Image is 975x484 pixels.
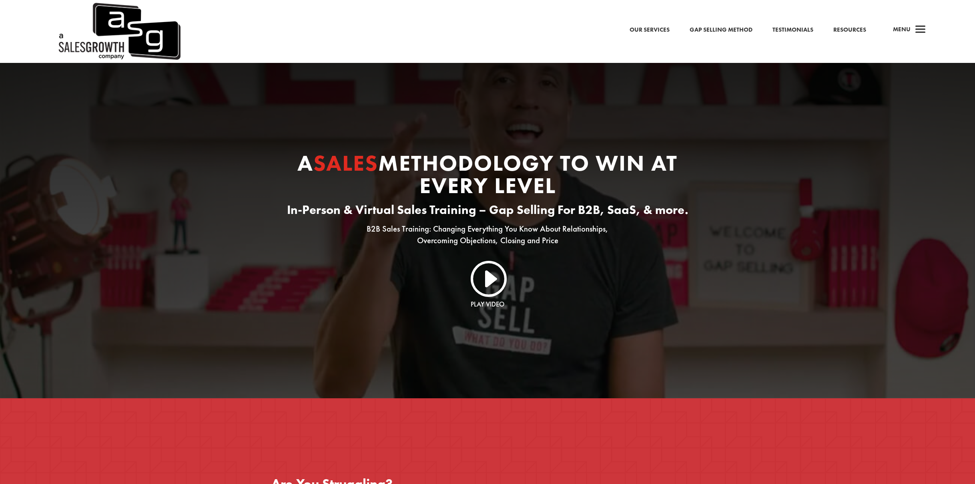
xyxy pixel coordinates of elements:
h1: A Methodology to Win At Every Level [271,152,704,201]
a: Testimonials [772,25,813,35]
h3: In-Person & Virtual Sales Training – Gap Selling For B2B, SaaS, & more. [271,201,704,224]
a: Play Video [471,300,504,309]
a: Gap Selling Method [690,25,752,35]
span: Sales [313,149,378,177]
p: B2B Sales Training: Changing Everything You Know About Relationships, Overcoming Objections, Clos... [271,223,704,246]
a: I [468,258,507,297]
span: a [913,22,929,38]
a: Our Services [630,25,670,35]
span: Menu [893,25,911,33]
a: Resources [833,25,866,35]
